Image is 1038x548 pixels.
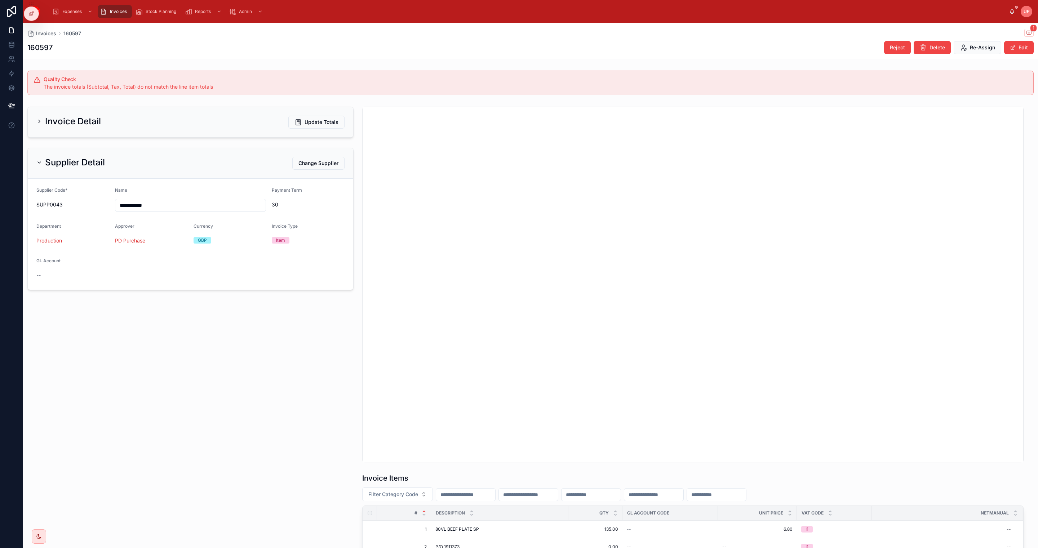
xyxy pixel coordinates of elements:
[36,223,61,229] span: Department
[414,510,417,516] span: #
[36,201,109,208] span: SUPP0043
[133,5,181,18] a: Stock Planning
[27,30,56,37] a: Invoices
[362,487,433,501] button: Select Button
[239,9,252,14] span: Admin
[45,157,105,168] h2: Supplier Detail
[36,187,67,193] span: Supplier Code*
[573,526,618,532] span: 135.00
[981,510,1009,516] span: NetManual
[435,526,479,532] span: 80VL BEEF PLATE SP
[44,77,1028,82] h5: Quality Check
[1024,9,1030,14] span: UP
[36,30,56,37] span: Invoices
[954,41,1001,54] button: Re-Assign
[1030,24,1037,32] span: 1
[802,510,824,516] span: VAT Code
[276,237,285,244] div: Item
[98,5,132,18] a: Invoices
[44,84,213,90] span: The invoice totals (Subtotal, Tax, Total) do not match the line item totals
[363,107,1023,463] iframe: pdf-iframe
[62,9,82,14] span: Expenses
[436,510,465,516] span: Description
[599,510,609,516] span: Qty
[970,44,995,51] span: Re-Assign
[386,526,427,532] span: 1
[627,510,669,516] span: GL Account Code
[227,5,266,18] a: Admin
[146,9,176,14] span: Stock Planning
[930,44,945,51] span: Delete
[110,9,127,14] span: Invoices
[806,526,808,533] div: I1
[183,5,225,18] a: Reports
[115,187,127,193] span: Name
[272,187,302,193] span: Payment Term
[298,160,338,167] span: Change Supplier
[288,116,345,129] button: Update Totals
[722,526,793,532] span: 6.80
[195,9,211,14] span: Reports
[45,116,101,127] h2: Invoice Detail
[44,83,1028,90] div: The invoice totals (Subtotal, Tax, Total) do not match the line item totals
[914,41,951,54] button: Delete
[305,119,338,126] span: Update Totals
[36,258,61,263] span: GL Account
[194,223,213,229] span: Currency
[627,526,631,532] span: --
[27,43,53,53] h1: 160597
[362,473,408,483] h1: Invoice Items
[115,237,145,244] a: PD Purchase
[1024,29,1034,38] button: 1
[884,41,911,54] button: Reject
[198,237,207,244] div: GBP
[368,491,418,498] span: Filter Category Code
[63,30,81,37] a: 160597
[292,157,345,170] button: Change Supplier
[36,237,62,244] a: Production
[50,5,96,18] a: Expenses
[1004,41,1034,54] button: Edit
[272,201,345,208] span: 30
[46,4,1009,19] div: scrollable content
[1007,526,1011,532] div: --
[759,510,783,516] span: Unit Price
[36,272,41,279] span: --
[115,223,134,229] span: Approver
[272,223,298,229] span: Invoice Type
[890,44,905,51] span: Reject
